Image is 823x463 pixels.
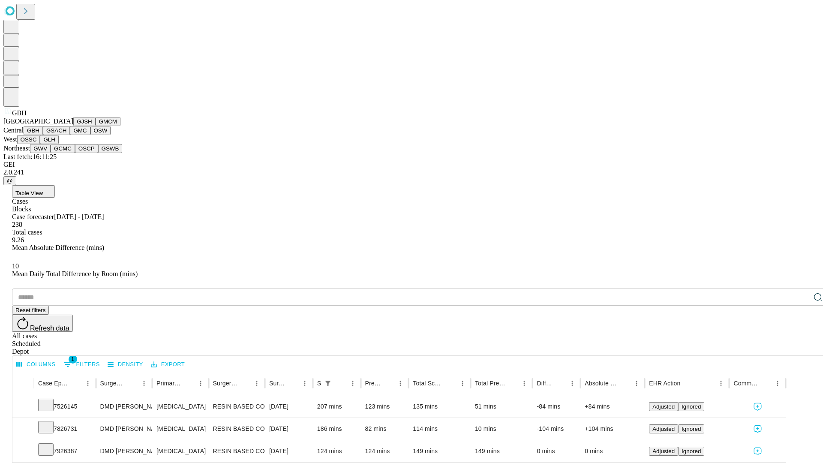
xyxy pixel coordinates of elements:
[317,396,357,418] div: 207 mins
[269,396,309,418] div: [DATE]
[156,418,204,440] div: [MEDICAL_DATA]
[322,377,334,389] div: 1 active filter
[269,380,286,387] div: Surgery Date
[7,177,13,184] span: @
[12,306,49,315] button: Reset filters
[347,377,359,389] button: Menu
[12,213,54,220] span: Case forecaster
[30,325,69,332] span: Refresh data
[681,377,693,389] button: Sort
[413,440,466,462] div: 149 mins
[156,440,204,462] div: [MEDICAL_DATA]
[38,418,92,440] div: 7826731
[649,424,678,433] button: Adjusted
[138,377,150,389] button: Menu
[17,444,30,459] button: Expand
[299,377,311,389] button: Menu
[445,377,457,389] button: Sort
[394,377,406,389] button: Menu
[365,396,405,418] div: 123 mins
[652,403,675,410] span: Adjusted
[239,377,251,389] button: Sort
[213,396,261,418] div: RESIN BASED COMPOSITE 3 SURFACES, POSTERIOR
[475,418,529,440] div: 10 mins
[12,228,42,236] span: Total cases
[287,377,299,389] button: Sort
[126,377,138,389] button: Sort
[537,418,576,440] div: -104 mins
[269,418,309,440] div: [DATE]
[69,355,77,364] span: 1
[24,126,43,135] button: GBH
[3,135,17,143] span: West
[100,418,148,440] div: DMD [PERSON_NAME] M Dmd
[73,117,96,126] button: GJSH
[38,440,92,462] div: 7926387
[335,377,347,389] button: Sort
[365,418,405,440] div: 82 mins
[12,315,73,332] button: Refresh data
[100,440,148,462] div: DMD [PERSON_NAME] M Dmd
[14,358,58,371] button: Select columns
[12,244,104,251] span: Mean Absolute Difference (mins)
[105,358,145,371] button: Density
[682,448,701,454] span: Ignored
[585,380,618,387] div: Absolute Difference
[506,377,518,389] button: Sort
[631,377,643,389] button: Menu
[3,168,820,176] div: 2.0.241
[678,447,704,456] button: Ignored
[682,403,701,410] span: Ignored
[15,307,45,313] span: Reset filters
[3,117,73,125] span: [GEOGRAPHIC_DATA]
[317,418,357,440] div: 186 mins
[70,126,90,135] button: GMC
[537,396,576,418] div: -84 mins
[149,358,187,371] button: Export
[365,440,405,462] div: 124 mins
[475,380,506,387] div: Total Predicted Duration
[317,440,357,462] div: 124 mins
[3,161,820,168] div: GEI
[96,117,120,126] button: GMCM
[213,440,261,462] div: RESIN BASED COMPOSITE 3 SURFACES, POSTERIOR
[61,358,102,371] button: Show filters
[566,377,578,389] button: Menu
[70,377,82,389] button: Sort
[43,126,70,135] button: GSACH
[365,380,382,387] div: Predicted In Room Duration
[715,377,727,389] button: Menu
[12,270,138,277] span: Mean Daily Total Difference by Room (mins)
[3,144,30,152] span: Northeast
[100,396,148,418] div: DMD [PERSON_NAME] M Dmd
[317,380,321,387] div: Scheduled In Room Duration
[760,377,772,389] button: Sort
[652,426,675,432] span: Adjusted
[475,440,529,462] div: 149 mins
[30,144,51,153] button: GWV
[678,402,704,411] button: Ignored
[269,440,309,462] div: [DATE]
[38,380,69,387] div: Case Epic Id
[619,377,631,389] button: Sort
[213,418,261,440] div: RESIN BASED COMPOSITE 2 SURFACES, POSTERIOR
[12,262,19,270] span: 10
[100,380,125,387] div: Surgeon Name
[649,380,680,387] div: EHR Action
[3,176,16,185] button: @
[649,402,678,411] button: Adjusted
[413,396,466,418] div: 135 mins
[156,396,204,418] div: [MEDICAL_DATA]
[537,380,553,387] div: Difference
[772,377,784,389] button: Menu
[75,144,98,153] button: OSCP
[585,396,640,418] div: +84 mins
[54,213,104,220] span: [DATE] - [DATE]
[652,448,675,454] span: Adjusted
[40,135,58,144] button: GLH
[17,135,40,144] button: OSSC
[382,377,394,389] button: Sort
[90,126,111,135] button: OSW
[51,144,75,153] button: GCMC
[183,377,195,389] button: Sort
